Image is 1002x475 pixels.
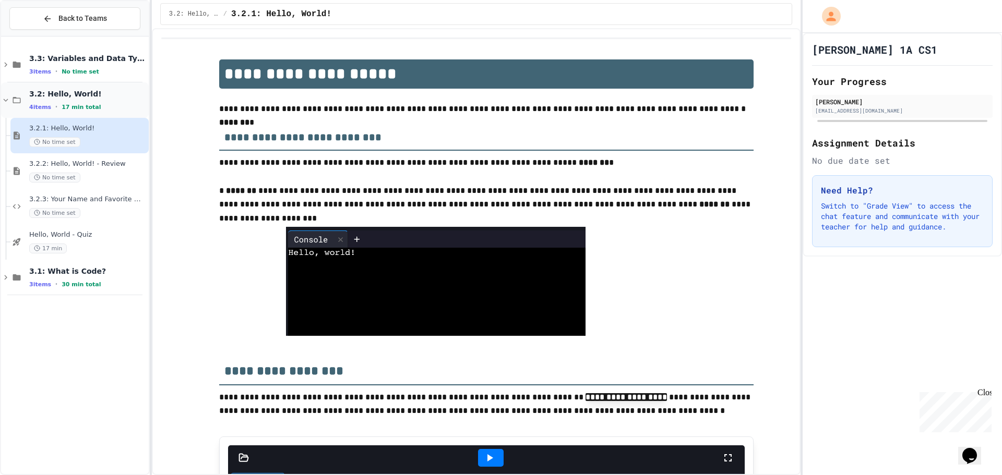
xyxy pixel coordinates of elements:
button: Back to Teams [9,7,140,30]
span: • [55,280,57,288]
div: My Account [811,4,843,28]
span: 3 items [29,281,51,288]
iframe: chat widget [915,388,992,432]
span: 17 min total [62,104,101,111]
span: Hello, World - Quiz [29,230,147,239]
span: 3.2.1: Hello, World! [231,8,331,20]
span: • [55,67,57,76]
span: 3.3: Variables and Data Types [29,54,147,63]
span: 3.1: What is Code? [29,266,147,276]
div: [EMAIL_ADDRESS][DOMAIN_NAME] [815,107,989,115]
h3: Need Help? [821,184,984,197]
h1: [PERSON_NAME] 1A CS1 [812,42,937,57]
span: 17 min [29,243,67,253]
span: No time set [29,137,80,147]
span: / [223,10,227,18]
span: 4 items [29,104,51,111]
span: 3.2.3: Your Name and Favorite Movie [29,195,147,204]
span: 30 min total [62,281,101,288]
span: No time set [62,68,99,75]
span: • [55,103,57,111]
p: Switch to "Grade View" to access the chat feature and communicate with your teacher for help and ... [821,201,984,232]
div: No due date set [812,154,993,167]
span: 3.2: Hello, World! [29,89,147,99]
div: [PERSON_NAME] [815,97,989,106]
span: 3.2.1: Hello, World! [29,124,147,133]
span: Back to Teams [58,13,107,24]
span: No time set [29,173,80,182]
h2: Your Progress [812,74,993,89]
div: Chat with us now!Close [4,4,72,66]
span: No time set [29,208,80,218]
span: 3.2: Hello, World! [169,10,219,18]
span: 3 items [29,68,51,75]
span: 3.2.2: Hello, World! - Review [29,160,147,168]
iframe: chat widget [958,433,992,465]
h2: Assignment Details [812,136,993,150]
